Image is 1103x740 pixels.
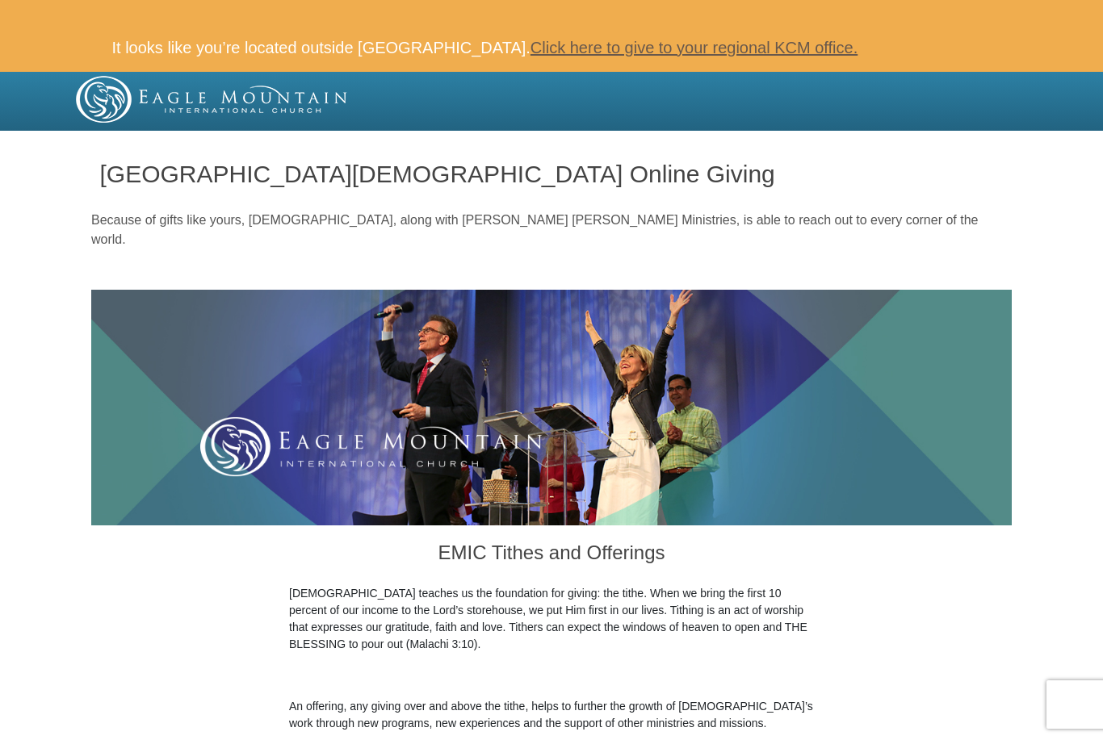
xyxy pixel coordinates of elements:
[289,698,814,732] p: An offering, any giving over and above the tithe, helps to further the growth of [DEMOGRAPHIC_DAT...
[289,585,814,653] p: [DEMOGRAPHIC_DATA] teaches us the foundation for giving: the tithe. When we bring the first 10 pe...
[76,76,349,123] img: EMIC
[100,23,1004,72] div: It looks like you’re located outside [GEOGRAPHIC_DATA].
[531,39,858,56] a: Click here to give to your regional KCM office.
[100,161,1004,187] h1: [GEOGRAPHIC_DATA][DEMOGRAPHIC_DATA] Online Giving
[289,525,814,585] h3: EMIC Tithes and Offerings
[91,211,1012,249] p: Because of gifts like yours, [DEMOGRAPHIC_DATA], along with [PERSON_NAME] [PERSON_NAME] Ministrie...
